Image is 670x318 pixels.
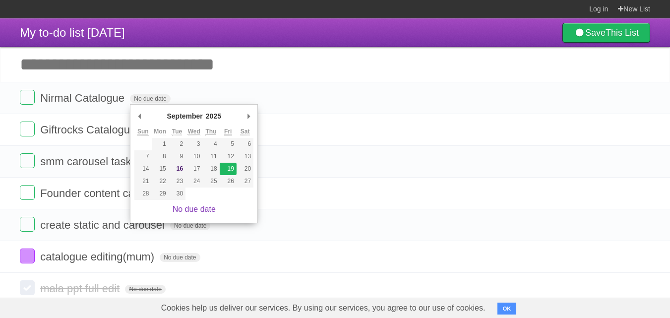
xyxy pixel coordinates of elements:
[220,138,237,150] button: 5
[40,219,167,231] span: create static and carousel
[40,251,157,263] span: catalogue editing(mum)
[154,128,166,135] abbr: Monday
[237,163,253,175] button: 20
[40,155,133,168] span: smm carousel task
[220,150,237,163] button: 12
[134,109,144,124] button: Previous Month
[185,175,202,188] button: 24
[172,128,182,135] abbr: Tuesday
[20,249,35,263] label: Done
[134,150,151,163] button: 7
[152,163,169,175] button: 15
[20,153,35,168] label: Done
[562,23,650,43] a: SaveThis List
[20,122,35,136] label: Done
[40,124,138,136] span: Giftrocks Catalogue
[237,150,253,163] button: 13
[606,28,639,38] b: This List
[152,150,169,163] button: 8
[169,138,185,150] button: 2
[244,109,253,124] button: Next Month
[125,285,165,294] span: No due date
[165,109,204,124] div: September
[185,163,202,175] button: 17
[137,128,149,135] abbr: Sunday
[188,128,200,135] abbr: Wednesday
[152,138,169,150] button: 1
[152,188,169,200] button: 29
[20,185,35,200] label: Done
[40,282,122,295] span: mala ppt full edit
[134,175,151,188] button: 21
[169,188,185,200] button: 30
[134,163,151,175] button: 14
[202,138,219,150] button: 4
[169,150,185,163] button: 9
[185,138,202,150] button: 3
[202,163,219,175] button: 18
[202,175,219,188] button: 25
[160,253,200,262] span: No due date
[169,163,185,175] button: 16
[152,175,169,188] button: 22
[202,150,219,163] button: 11
[169,175,185,188] button: 23
[220,175,237,188] button: 26
[20,90,35,105] label: Done
[20,26,125,39] span: My to-do list [DATE]
[40,92,127,104] span: Nirmal Catalogue
[20,217,35,232] label: Done
[173,205,216,213] a: No due date
[237,175,253,188] button: 27
[40,187,167,199] span: Founder content calendar
[237,138,253,150] button: 6
[185,150,202,163] button: 10
[151,298,495,318] span: Cookies help us deliver our services. By using our services, you agree to our use of cookies.
[130,94,170,103] span: No due date
[224,128,232,135] abbr: Friday
[134,188,151,200] button: 28
[220,163,237,175] button: 19
[497,303,517,315] button: OK
[170,221,210,230] span: No due date
[204,109,223,124] div: 2025
[241,128,250,135] abbr: Saturday
[20,280,35,295] label: Done
[205,128,216,135] abbr: Thursday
